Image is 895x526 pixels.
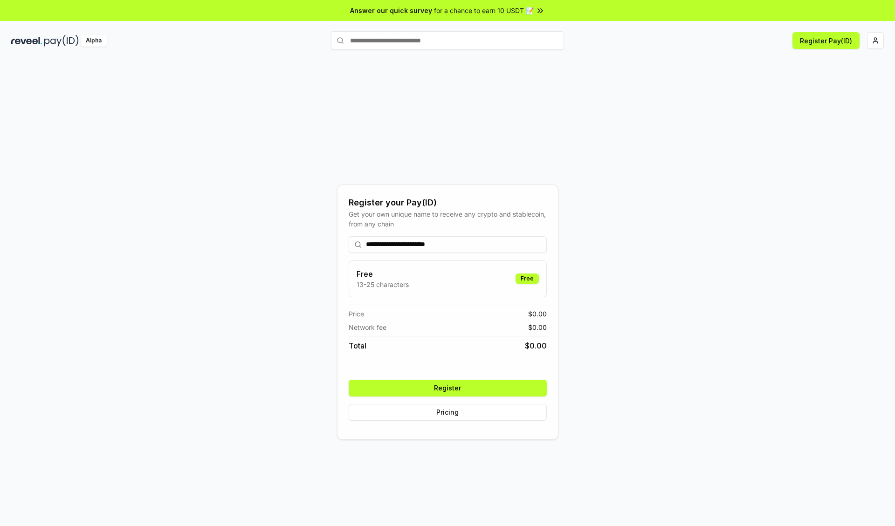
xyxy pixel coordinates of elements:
[516,273,539,284] div: Free
[792,32,860,49] button: Register Pay(ID)
[11,35,42,47] img: reveel_dark
[349,380,547,396] button: Register
[528,322,547,332] span: $ 0.00
[350,6,432,15] span: Answer our quick survey
[81,35,107,47] div: Alpha
[349,404,547,421] button: Pricing
[528,309,547,319] span: $ 0.00
[349,209,547,229] div: Get your own unique name to receive any crypto and stablecoin, from any chain
[357,268,409,280] h3: Free
[349,322,386,332] span: Network fee
[349,309,364,319] span: Price
[44,35,79,47] img: pay_id
[357,280,409,289] p: 13-25 characters
[434,6,534,15] span: for a chance to earn 10 USDT 📝
[349,196,547,209] div: Register your Pay(ID)
[525,340,547,351] span: $ 0.00
[349,340,366,351] span: Total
